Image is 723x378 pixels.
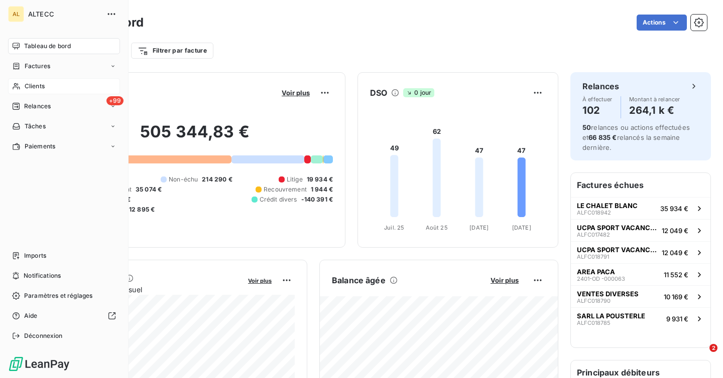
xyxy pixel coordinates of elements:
[311,185,333,194] span: 1 944 €
[582,96,613,102] span: À effectuer
[264,185,307,194] span: Recouvrement
[577,268,615,276] span: AREA PACA
[577,202,638,210] span: LE CHALET BLANC
[282,89,310,97] span: Voir plus
[577,312,645,320] span: SARL LA POUSTERLE
[582,80,619,92] h6: Relances
[24,291,92,300] span: Paramètres et réglages
[8,356,70,372] img: Logo LeanPay
[126,205,155,214] span: -12 895 €
[689,344,713,368] iframe: Intercom live chat
[131,43,213,59] button: Filtrer par facture
[571,307,710,329] button: SARL LA POUSTERLEALFC0187859 931 €
[57,284,241,295] span: Chiffre d'affaires mensuel
[248,277,272,284] span: Voir plus
[469,224,489,231] tspan: [DATE]
[24,251,46,260] span: Imports
[24,311,38,320] span: Aide
[332,274,386,286] h6: Balance âgée
[577,224,658,232] span: UCPA SPORT VACANCES - SERRE CHEVALIER
[666,315,688,323] span: 9 931 €
[245,276,275,285] button: Voir plus
[403,88,434,97] span: 0 jour
[8,308,120,324] a: Aide
[512,224,531,231] tspan: [DATE]
[629,96,680,102] span: Montant à relancer
[571,173,710,197] h6: Factures échues
[588,133,617,141] span: 66 835 €
[25,122,46,131] span: Tâches
[25,62,50,71] span: Factures
[370,87,387,99] h6: DSO
[664,271,688,279] span: 11 552 €
[577,246,658,254] span: UCPA SPORT VACANCES - SERRE CHEVALIER
[637,15,687,31] button: Actions
[571,197,710,219] button: LE CHALET BLANCALFC01894235 934 €
[571,285,710,307] button: VENTES DIVERSESALFC01879010 169 €
[571,263,710,285] button: AREA PACA2401-OD -00006311 552 €
[384,224,404,231] tspan: Juil. 25
[25,142,55,151] span: Paiements
[582,123,591,131] span: 50
[8,6,24,22] div: AL
[24,271,61,280] span: Notifications
[577,320,611,326] span: ALFC018785
[307,175,333,184] span: 19 934 €
[577,210,611,216] span: ALFC018942
[662,249,688,257] span: 12 049 €
[28,10,100,18] span: ALTECC
[169,175,198,184] span: Non-échu
[571,241,710,263] button: UCPA SPORT VACANCES - SERRE CHEVALIERALFC01879112 049 €
[629,102,680,118] h4: 264,1 k €
[260,195,297,204] span: Crédit divers
[106,96,124,105] span: +99
[582,123,690,151] span: relances ou actions effectuées et relancés la semaine dernière.
[577,290,639,298] span: VENTES DIVERSES
[24,331,63,340] span: Déconnexion
[577,276,625,282] span: 2401-OD -000063
[488,276,522,285] button: Voir plus
[491,276,519,284] span: Voir plus
[202,175,232,184] span: 214 290 €
[577,254,609,260] span: ALFC018791
[577,232,610,238] span: ALFC017482
[279,88,313,97] button: Voir plus
[660,205,688,213] span: 35 934 €
[25,82,45,91] span: Clients
[571,219,710,241] button: UCPA SPORT VACANCES - SERRE CHEVALIERALFC01748212 049 €
[662,227,688,235] span: 12 049 €
[709,344,717,352] span: 2
[426,224,448,231] tspan: Août 25
[57,122,333,152] h2: 505 344,83 €
[664,293,688,301] span: 10 169 €
[24,42,71,51] span: Tableau de bord
[301,195,333,204] span: -140 391 €
[24,102,51,111] span: Relances
[577,298,611,304] span: ALFC018790
[136,185,162,194] span: 35 074 €
[582,102,613,118] h4: 102
[287,175,303,184] span: Litige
